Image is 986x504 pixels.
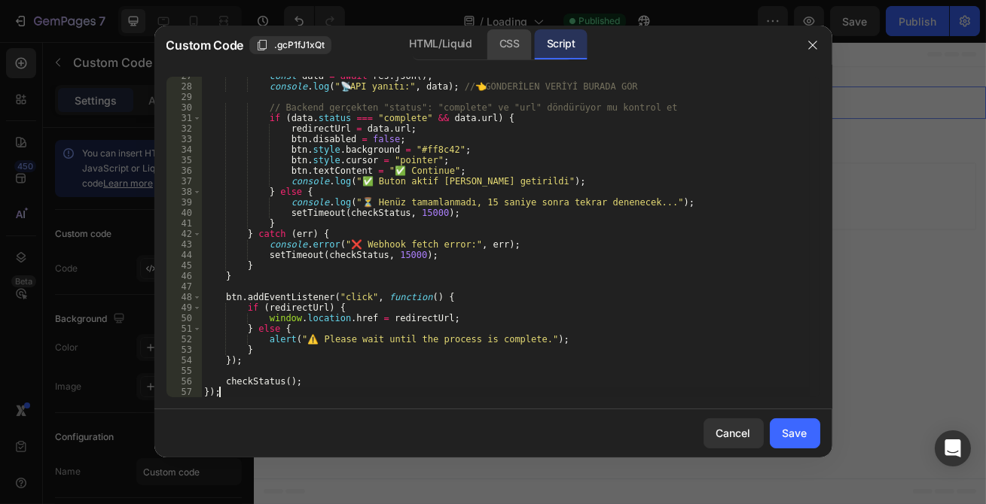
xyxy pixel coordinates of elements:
div: 54 [166,355,202,366]
span: inspired by CRO experts [282,193,386,207]
div: 52 [166,334,202,345]
div: 50 [166,313,202,323]
span: Custom Code [166,36,243,54]
span: Add section [417,141,488,156]
button: Save [770,418,820,448]
div: HTML/Liquid [397,29,484,59]
div: Add blank section [518,175,610,190]
div: 37 [166,176,202,187]
span: then drag & drop elements [507,193,619,207]
div: 56 [166,376,202,387]
div: 49 [166,302,202,313]
div: 33 [166,134,202,144]
div: Cancel [716,425,751,441]
div: Generate layout [408,175,487,190]
div: Choose templates [290,175,381,190]
div: 45 [166,260,202,271]
div: Open Intercom Messenger [935,430,971,466]
div: 36 [166,165,202,176]
div: 41 [166,218,202,229]
button: .gcP1fJ1xQt [249,36,331,54]
div: 29 [166,92,202,102]
div: 51 [166,323,202,334]
div: 35 [166,155,202,165]
div: 48 [166,292,202,302]
div: Custom Code [19,34,83,47]
div: 31 [166,113,202,123]
div: 34 [166,144,202,155]
span: .gcP1fJ1xQt [274,38,325,52]
div: Script [535,29,588,59]
div: 42 [166,229,202,239]
div: 46 [166,271,202,281]
span: from URL or image [406,193,487,207]
div: CSS [487,29,532,59]
div: 47 [166,281,202,292]
div: 55 [166,366,202,376]
div: 28 [166,81,202,92]
div: 43 [166,239,202,250]
div: 40 [166,208,202,218]
div: Save [783,425,807,441]
div: 30 [166,102,202,113]
button: Cancel [704,418,764,448]
div: 39 [166,197,202,208]
div: 57 [166,387,202,397]
div: 44 [166,250,202,260]
div: 38 [166,187,202,197]
div: 32 [166,123,202,134]
div: 53 [166,345,202,355]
